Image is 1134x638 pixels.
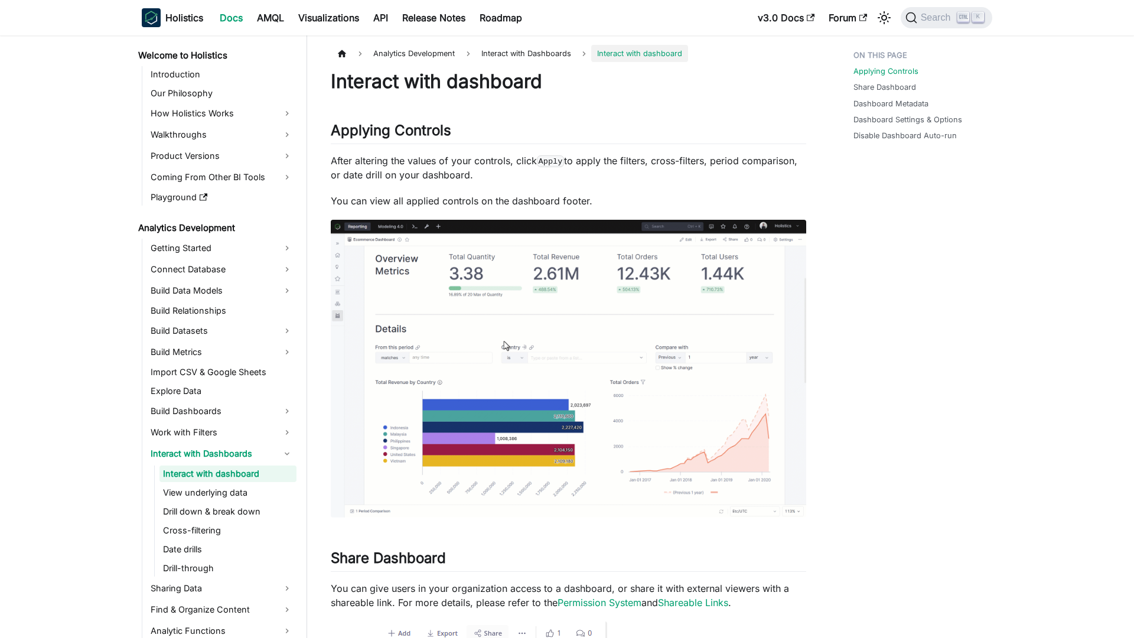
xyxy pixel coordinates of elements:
a: Build Metrics [147,343,296,362]
a: Playground [147,189,296,206]
img: Holistics [142,8,161,27]
a: Drill-through [159,560,296,577]
a: Build Datasets [147,321,296,340]
a: Cross-filtering [159,522,296,539]
span: Interact with dashboard [591,45,688,62]
span: Search [917,12,958,23]
a: Product Versions [147,147,296,165]
a: Interact with dashboard [159,466,296,482]
button: Switch between dark and light mode (currently light mode) [875,8,894,27]
code: Apply [537,155,564,167]
a: Visualizations [291,8,366,27]
a: API [366,8,395,27]
span: Analytics Development [367,45,461,62]
a: Docs [213,8,250,27]
a: Roadmap [472,8,529,27]
a: Shareable Links [658,597,728,608]
a: Coming From Other BI Tools [147,168,296,187]
a: AMQL [250,8,291,27]
a: Walkthroughs [147,125,296,144]
a: Explore Data [147,383,296,399]
button: Search (Ctrl+K) [901,7,992,28]
a: Sharing Data [147,579,296,598]
a: Permission System [558,597,641,608]
a: Dashboard Settings & Options [853,114,962,125]
a: Build Dashboards [147,402,296,421]
p: After altering the values of your controls, click to apply the filters, cross-filters, period com... [331,154,806,182]
span: Interact with Dashboards [475,45,577,62]
a: HolisticsHolistics [142,8,203,27]
a: Our Philosophy [147,85,296,102]
a: Find & Organize Content [147,600,296,619]
a: Analytics Development [135,220,296,236]
a: v3.0 Docs [751,8,822,27]
a: Connect Database [147,260,296,279]
h1: Interact with dashboard [331,70,806,93]
a: Disable Dashboard Auto-run [853,130,957,141]
a: Release Notes [395,8,472,27]
nav: Docs sidebar [130,35,307,638]
a: View underlying data [159,484,296,501]
a: Home page [331,45,353,62]
a: Applying Controls [853,66,918,77]
a: Drill down & break down [159,503,296,520]
h2: Share Dashboard [331,549,806,572]
a: Build Data Models [147,281,296,300]
a: Dashboard Metadata [853,98,928,109]
b: Holistics [165,11,203,25]
a: How Holistics Works [147,104,296,123]
a: Build Relationships [147,302,296,319]
nav: Breadcrumbs [331,45,806,62]
a: Import CSV & Google Sheets [147,364,296,380]
kbd: K [972,12,984,22]
a: Introduction [147,66,296,83]
a: Forum [822,8,874,27]
a: Getting Started [147,239,296,258]
h2: Applying Controls [331,122,806,144]
p: You can give users in your organization access to a dashboard, or share it with external viewers ... [331,581,806,610]
a: Share Dashboard [853,82,916,93]
p: You can view all applied controls on the dashboard footer. [331,194,806,208]
a: Work with Filters [147,423,296,442]
a: Welcome to Holistics [135,47,296,64]
a: Date drills [159,541,296,558]
a: Interact with Dashboards [147,444,296,463]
